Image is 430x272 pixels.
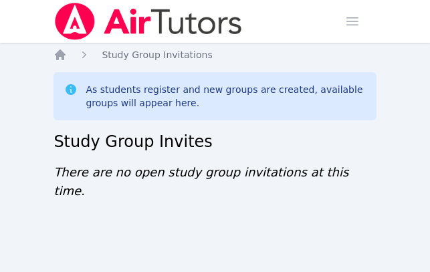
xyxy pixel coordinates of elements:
[53,3,243,40] img: Air Tutors
[86,83,365,110] div: As students register and new groups are created, available groups will appear here.
[102,49,212,60] span: Study Group Invitations
[102,48,212,61] a: Study Group Invitations
[53,131,376,152] h2: Study Group Invites
[53,48,376,61] nav: Breadcrumb
[53,165,348,198] span: There are no open study group invitations at this time.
